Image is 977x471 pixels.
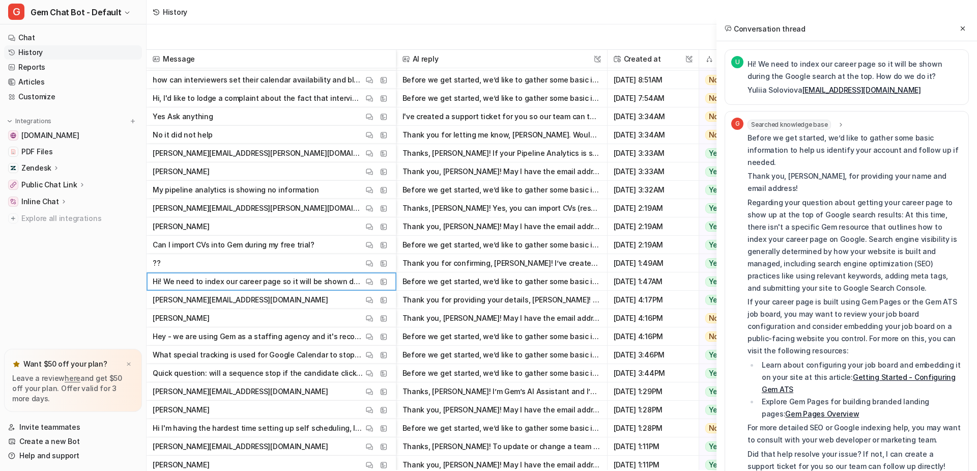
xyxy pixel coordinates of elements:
p: Before we get started, we’d like to gather some basic information to help us identify your accoun... [748,132,962,169]
p: Hi! We need to index our career page so it will be shown during the Google search at the top. How... [153,272,363,291]
button: Before we get started, we’d like to gather some basic information to help us identify your accoun... [403,346,601,364]
button: Thanks, [PERSON_NAME]! To update or change a team member’s email address in Gem, a Gem Admin will... [403,437,601,456]
span: [DATE] 3:33AM [612,144,695,162]
p: [PERSON_NAME][EMAIL_ADDRESS][DOMAIN_NAME] [153,382,328,401]
p: Hi I'm having the hardest time setting up self scheduling, I can't figure out what I'm doing wrong [153,419,363,437]
span: Yes [705,460,725,470]
span: [DATE] 1:29PM [612,382,695,401]
span: Searched knowledge base [748,120,831,130]
span: [DATE] 2:19AM [612,217,695,236]
button: No [699,419,762,437]
p: ?? [153,254,160,272]
span: Yes [705,276,725,287]
p: [PERSON_NAME][EMAIL_ADDRESS][PERSON_NAME][DOMAIN_NAME] [153,199,363,217]
button: Yes [699,382,762,401]
button: No [699,71,762,89]
button: Thanks, [PERSON_NAME]! If your Pipeline Analytics is showing no information, this usually means t... [403,144,601,162]
button: Yes [699,254,762,272]
p: [PERSON_NAME] [153,309,209,327]
p: Inline Chat [21,197,59,207]
span: [DATE] 7:54AM [612,89,695,107]
button: Thank you, [PERSON_NAME]! May I have the email address associated with your Gem account? [403,309,601,327]
p: how can interviewers set their calendar availability and block slots on their calendars? [153,71,363,89]
button: Integrations [4,116,54,126]
button: Thanks, [PERSON_NAME]! Yes, you can import CVs (resumes) into Gem during your free trial, but the... [403,199,601,217]
span: No [705,423,723,433]
a: Explore all integrations [4,211,142,226]
p: [PERSON_NAME][EMAIL_ADDRESS][PERSON_NAME][DOMAIN_NAME] [153,144,363,162]
span: [DATE] 3:34AM [612,126,695,144]
p: [PERSON_NAME] [153,217,209,236]
span: No [705,75,723,85]
span: [DATE] 2:19AM [612,199,695,217]
p: Hi! We need to index our career page so it will be shown during the Google search at the top. How... [748,58,962,82]
p: If your career page is built using Gem Pages or the Gem ATS job board, you may want to review you... [748,296,962,357]
p: No it did not help [153,126,213,144]
button: Yes [699,217,762,236]
li: Learn about configuring your job board and embedding it on your site at this article: [759,359,962,396]
button: No [699,327,762,346]
span: [DATE] 2:19AM [612,236,695,254]
p: [PERSON_NAME] [153,401,209,419]
button: Yes [699,144,762,162]
span: [DATE] 8:51AM [612,71,695,89]
span: AI reply [400,50,603,68]
p: Can I import CVs into Gem during my free trial? [153,236,314,254]
div: History [163,7,187,17]
span: G [8,4,24,20]
span: Yes [705,441,725,452]
button: Yes [699,236,762,254]
p: Zendesk [21,163,51,173]
p: Want $50 off your plan? [23,359,107,369]
button: Thank you for providing your details, [PERSON_NAME]! For staffing agencies like yours, project sh... [403,291,601,309]
button: Thank you for confirming, [PERSON_NAME]! I’ve created a support ticket for your request regarding... [403,254,601,272]
button: Yes [699,181,762,199]
button: Before we get started, we’d like to gather some basic information to help us identify your accoun... [403,71,601,89]
button: No [699,126,762,144]
img: expand menu [6,118,13,125]
p: For more detailed SEO or Google indexing help, you may want to consult with your web developer or... [748,422,962,446]
a: Reports [4,60,142,74]
img: Zendesk [10,165,16,171]
span: Yes [705,240,725,250]
button: Thank you for letting me know, [PERSON_NAME]. Would you like me to create a support ticket so our... [403,126,601,144]
p: Thank you, [PERSON_NAME], for providing your name and email address! [748,170,962,195]
span: Yes [705,295,725,305]
button: Yes [699,364,762,382]
p: [PERSON_NAME][EMAIL_ADDRESS][DOMAIN_NAME] [153,437,328,456]
span: [DATE] 1:28PM [612,419,695,437]
a: Customize [4,90,142,104]
span: [DATE] 1:47AM [612,272,695,291]
button: Thank you, [PERSON_NAME]! May I have the email address associated with your Gem account? [403,217,601,236]
span: PDF Files [21,147,52,157]
button: Before we get started, we’d like to gather some basic information to help us identify your accoun... [403,364,601,382]
button: Thanks, [PERSON_NAME]! I’m Gem’s AI Assistant and I’m here to help. Here are some common tips for... [403,382,601,401]
span: Yes [705,405,725,415]
span: No [705,112,723,122]
span: G [731,118,743,130]
span: [DATE] 3:33AM [612,162,695,181]
span: [DATE] 3:32AM [612,181,695,199]
p: Leave a review and get $50 off your plan. Offer valid for 3 more days. [12,373,134,404]
span: Yes [705,203,725,213]
span: [DATE] 1:49AM [612,254,695,272]
span: [DATE] 3:44PM [612,364,695,382]
p: Quick question: will a sequence stop if the candidate clicks on a Google Calendar Booking Page link? [153,364,363,382]
img: Public Chat Link [10,182,16,188]
button: No [699,107,762,126]
p: Yes Ask anything [153,107,213,126]
span: [DOMAIN_NAME] [21,130,79,141]
span: Yes [705,386,725,397]
p: What special tracking is used for Google Calendar to stop the sequence? [153,346,363,364]
span: U [731,56,743,68]
a: Create a new Bot [4,434,142,449]
button: Yes [699,401,762,419]
span: [DATE] 4:16PM [612,309,695,327]
a: [EMAIL_ADDRESS][DOMAIN_NAME] [802,86,921,94]
span: [DATE] 1:28PM [612,401,695,419]
span: Explore all integrations [21,210,138,227]
span: Created at [612,50,695,68]
h2: Conversation thread [725,23,806,34]
button: Yes [699,437,762,456]
p: [PERSON_NAME][EMAIL_ADDRESS][DOMAIN_NAME] [153,291,328,309]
